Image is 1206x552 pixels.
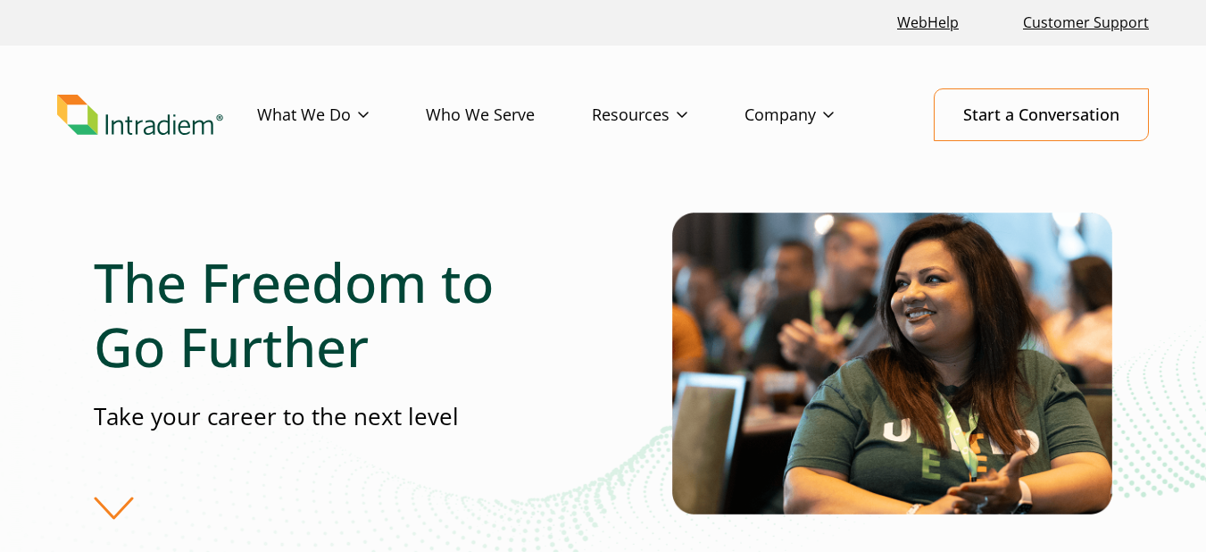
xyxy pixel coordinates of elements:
a: Start a Conversation [934,88,1149,141]
a: What We Do [257,89,426,141]
a: Customer Support [1016,4,1156,42]
a: Who We Serve [426,89,592,141]
a: Resources [592,89,744,141]
p: Take your career to the next level [94,400,562,433]
a: Link to homepage of Intradiem [57,95,257,136]
img: Intradiem [57,95,223,136]
a: Company [744,89,891,141]
a: Link opens in a new window [890,4,966,42]
h1: The Freedom to Go Further [94,250,562,379]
